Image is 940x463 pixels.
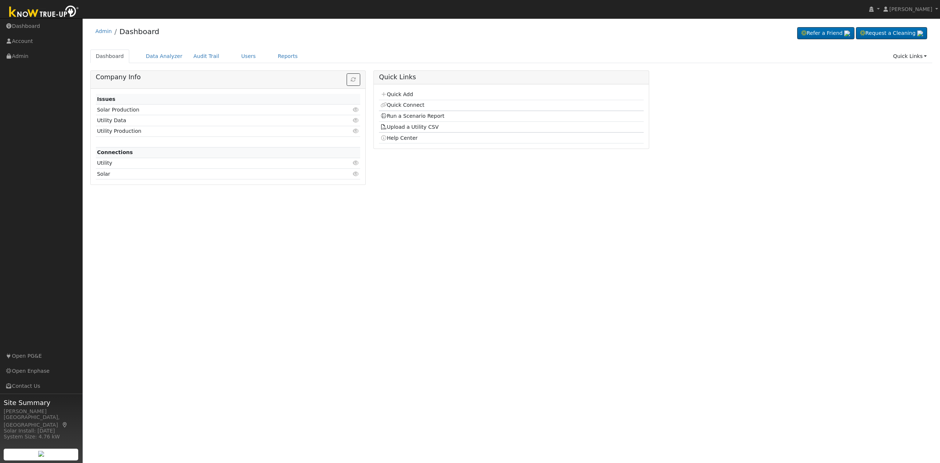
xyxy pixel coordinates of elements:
h5: Quick Links [379,73,643,81]
a: Help Center [380,135,418,141]
a: Users [236,50,261,63]
span: [PERSON_NAME] [889,6,932,12]
a: Dashboard [90,50,130,63]
a: Quick Connect [380,102,424,108]
td: Solar Production [96,105,318,115]
span: Site Summary [4,398,79,408]
div: Solar Install: [DATE] [4,427,79,435]
a: Run a Scenario Report [380,113,445,119]
i: Click to view [352,171,359,176]
a: Reports [272,50,303,63]
td: Utility Production [96,126,318,136]
a: Audit Trail [188,50,225,63]
a: Map [62,422,68,428]
a: Quick Links [887,50,932,63]
i: Click to view [352,107,359,112]
i: Click to view [352,160,359,165]
a: Refer a Friend [797,27,854,40]
strong: Issues [97,96,115,102]
a: Quick Add [380,91,413,97]
div: [PERSON_NAME] [4,408,79,415]
div: [GEOGRAPHIC_DATA], [GEOGRAPHIC_DATA] [4,413,79,429]
a: Request a Cleaning [856,27,927,40]
a: Admin [95,28,112,34]
a: Data Analyzer [140,50,188,63]
img: retrieve [844,30,850,36]
h5: Company Info [96,73,360,81]
td: Solar [96,169,318,179]
img: Know True-Up [6,4,83,21]
td: Utility Data [96,115,318,126]
i: Click to view [352,128,359,134]
a: Dashboard [119,27,159,36]
a: Upload a Utility CSV [380,124,439,130]
i: Click to view [352,118,359,123]
strong: Connections [97,149,133,155]
img: retrieve [38,451,44,457]
td: Utility [96,158,318,168]
div: System Size: 4.76 kW [4,433,79,441]
img: retrieve [917,30,923,36]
